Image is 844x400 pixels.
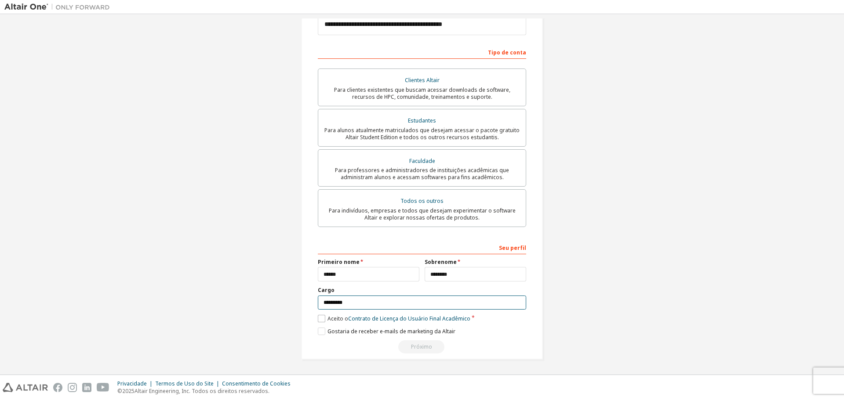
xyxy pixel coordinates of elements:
[400,197,444,205] font: Todos os outros
[327,315,348,322] font: Aceito o
[117,387,122,395] font: ©
[155,380,214,387] font: Termos de Uso do Site
[488,49,526,56] font: Tipo de conta
[117,380,147,387] font: Privacidade
[97,383,109,392] img: youtube.svg
[329,207,516,221] font: Para indivíduos, empresas e todos que desejam experimentar o software Altair e explorar nossas of...
[68,383,77,392] img: instagram.svg
[135,387,269,395] font: Altair Engineering, Inc. Todos os direitos reservados.
[318,340,526,353] div: Read and acccept EULA to continue
[3,383,48,392] img: altair_logo.svg
[222,380,291,387] font: Consentimento de Cookies
[348,315,441,322] font: Contrato de Licença do Usuário Final
[442,315,470,322] font: Acadêmico
[334,86,510,101] font: Para clientes existentes que buscam acessar downloads de software, recursos de HPC, comunidade, t...
[499,244,526,252] font: Seu perfil
[405,76,440,84] font: Clientes Altair
[425,258,457,266] font: Sobrenome
[318,286,335,294] font: Cargo
[122,387,135,395] font: 2025
[408,117,436,124] font: Estudantes
[318,258,360,266] font: Primeiro nome
[327,328,455,335] font: Gostaria de receber e-mails de marketing da Altair
[324,126,520,141] font: Para alunos atualmente matriculados que desejam acessar o pacote gratuito Altair Student Edition ...
[82,383,91,392] img: linkedin.svg
[53,383,62,392] img: facebook.svg
[4,3,114,11] img: Altair Um
[409,157,435,165] font: Faculdade
[335,166,509,181] font: Para professores e administradores de instituições acadêmicas que administram alunos e acessam so...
